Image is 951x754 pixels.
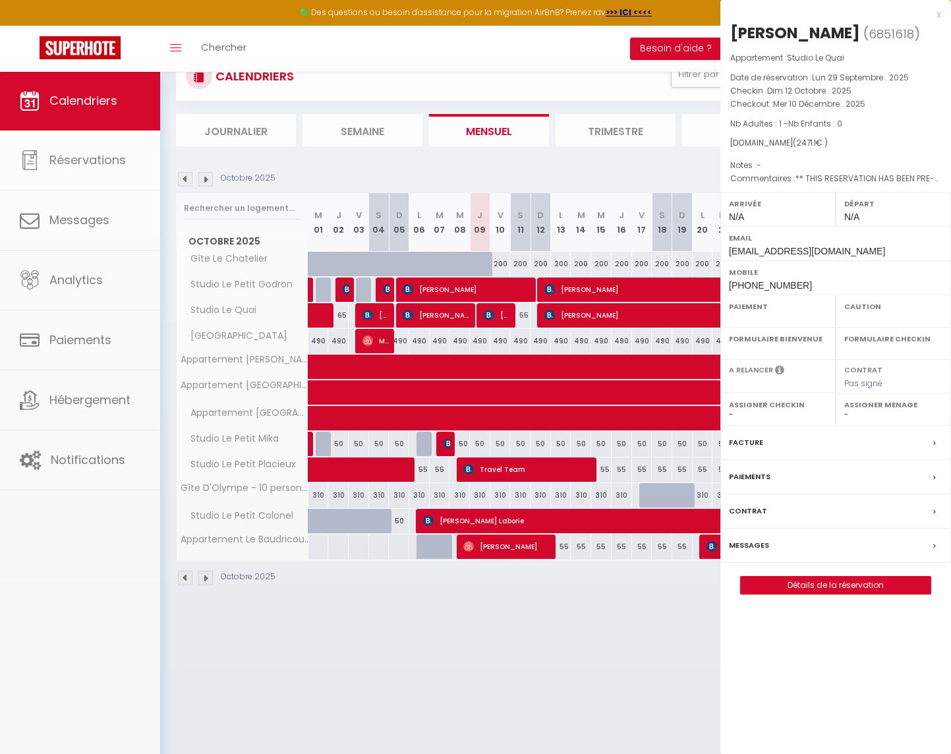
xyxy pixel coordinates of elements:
[812,72,909,83] span: Lun 29 Septembre . 2025
[729,266,942,279] label: Mobile
[730,159,941,172] p: Notes :
[844,378,882,389] span: Pas signé
[730,118,842,129] span: Nb Adultes : 1 -
[844,332,942,345] label: Formulaire Checkin
[844,300,942,313] label: Caution
[730,22,860,43] div: [PERSON_NAME]
[773,98,865,109] span: Mer 10 Décembre . 2025
[729,436,763,449] label: Facture
[757,159,761,171] span: -
[730,98,941,111] p: Checkout :
[729,280,812,291] span: [PHONE_NUMBER]
[844,398,942,411] label: Assigner Menage
[730,84,941,98] p: Checkin :
[729,197,827,210] label: Arrivée
[720,7,941,22] div: x
[729,212,744,222] span: N/A
[730,71,941,84] p: Date de réservation :
[787,52,844,63] span: Studio Le Quai
[741,577,931,594] a: Détails de la réservation
[729,364,773,376] label: A relancer
[729,398,827,411] label: Assigner Checkin
[730,172,941,185] p: Commentaires :
[844,364,882,373] label: Contrat
[729,470,770,484] label: Paiements
[788,118,842,129] span: Nb Enfants : 0
[767,85,851,96] span: Dim 12 Octobre . 2025
[740,576,931,594] button: Détails de la réservation
[844,212,859,222] span: N/A
[796,137,816,148] span: 2471.1
[729,231,942,245] label: Email
[869,26,914,42] span: 6851618
[775,364,784,379] i: Sélectionner OUI si vous souhaiter envoyer les séquences de messages post-checkout
[844,197,942,210] label: Départ
[729,246,885,256] span: [EMAIL_ADDRESS][DOMAIN_NAME]
[729,504,767,518] label: Contrat
[729,332,827,345] label: Formulaire Bienvenue
[863,24,920,43] span: ( )
[729,300,827,313] label: Paiement
[793,137,828,148] span: ( € )
[730,51,941,65] p: Appartement :
[729,538,769,552] label: Messages
[730,137,941,150] div: [DOMAIN_NAME]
